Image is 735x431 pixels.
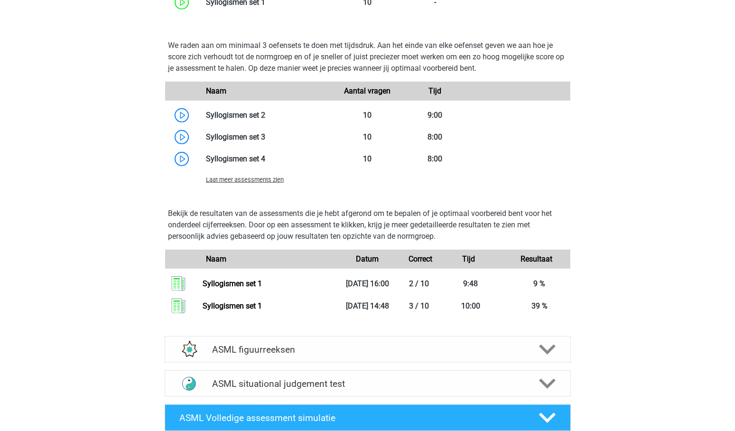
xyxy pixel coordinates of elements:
[401,253,435,265] div: Correct
[199,253,334,265] div: Naam
[401,85,469,97] div: Tijd
[212,344,523,355] h4: ASML figuurreeksen
[334,253,401,265] div: Datum
[334,85,401,97] div: Aantal vragen
[177,371,201,396] img: situational judgement test
[203,279,262,288] a: Syllogismen set 1
[199,110,334,121] div: Syllogismen set 2
[168,40,567,74] p: We raden aan om minimaal 3 oefensets te doen met tijdsdruk. Aan het einde van elke oefenset geven...
[212,378,523,389] h4: ASML situational judgement test
[199,153,334,165] div: Syllogismen set 4
[199,85,334,97] div: Naam
[161,370,575,397] a: situational judgement test ASML situational judgement test
[199,131,334,143] div: Syllogismen set 3
[435,253,502,265] div: Tijd
[161,404,575,431] a: ASML Volledige assessment simulatie
[502,253,570,265] div: Resultaat
[177,337,201,362] img: figuurreeksen
[203,301,262,310] a: Syllogismen set 1
[161,336,575,363] a: figuurreeksen ASML figuurreeksen
[180,412,523,423] h4: ASML Volledige assessment simulatie
[206,176,284,183] span: Laat meer assessments zien
[168,208,567,242] p: Bekijk de resultaten van de assessments die je hebt afgerond om te bepalen of je optimaal voorber...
